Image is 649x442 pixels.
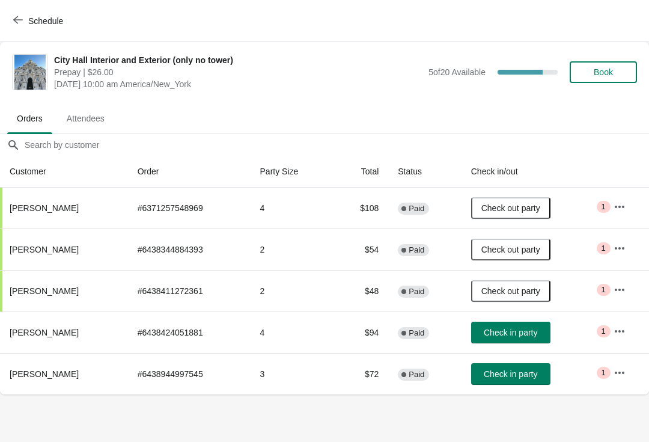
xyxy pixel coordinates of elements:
span: [PERSON_NAME] [10,369,79,379]
th: Order [128,156,251,188]
span: Check out party [481,286,540,296]
td: # 6371257548969 [128,188,251,229]
span: 5 of 20 Available [428,67,486,77]
button: Check out party [471,280,550,302]
span: 1 [602,202,606,212]
td: # 6438424051881 [128,312,251,353]
span: Attendees [57,108,114,129]
th: Check in/out [462,156,604,188]
td: $94 [334,312,388,353]
button: Check out party [471,197,550,219]
td: 4 [251,188,334,229]
span: Book [594,67,613,77]
span: Paid [409,370,424,379]
span: Prepay | $26.00 [54,66,422,78]
th: Party Size [251,156,334,188]
span: [PERSON_NAME] [10,286,79,296]
td: # 6438344884393 [128,229,251,270]
img: City Hall Interior and Exterior (only no tower) [14,55,46,90]
th: Status [388,156,461,188]
span: [DATE] 10:00 am America/New_York [54,78,422,90]
input: Search by customer [24,134,649,156]
span: 1 [602,285,606,295]
span: Schedule [28,16,63,26]
td: 4 [251,312,334,353]
button: Check in party [471,363,550,385]
td: $48 [334,270,388,312]
td: 2 [251,229,334,270]
td: # 6438944997545 [128,353,251,394]
button: Book [570,61,637,83]
span: Paid [409,287,424,296]
span: 1 [602,368,606,378]
span: [PERSON_NAME] [10,203,79,213]
span: Paid [409,245,424,255]
span: Paid [409,328,424,338]
span: 1 [602,327,606,336]
button: Check out party [471,239,550,260]
td: # 6438411272361 [128,270,251,312]
span: Check out party [481,245,540,254]
td: $54 [334,229,388,270]
td: 2 [251,270,334,312]
span: Check in party [484,328,537,337]
span: [PERSON_NAME] [10,245,79,254]
td: 3 [251,353,334,394]
span: Paid [409,204,424,213]
span: [PERSON_NAME] [10,328,79,337]
button: Schedule [6,10,73,32]
span: Check out party [481,203,540,213]
span: 1 [602,244,606,253]
td: $108 [334,188,388,229]
button: Check in party [471,322,550,343]
span: Orders [7,108,52,129]
span: Check in party [484,369,537,379]
span: City Hall Interior and Exterior (only no tower) [54,54,422,66]
td: $72 [334,353,388,394]
th: Total [334,156,388,188]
